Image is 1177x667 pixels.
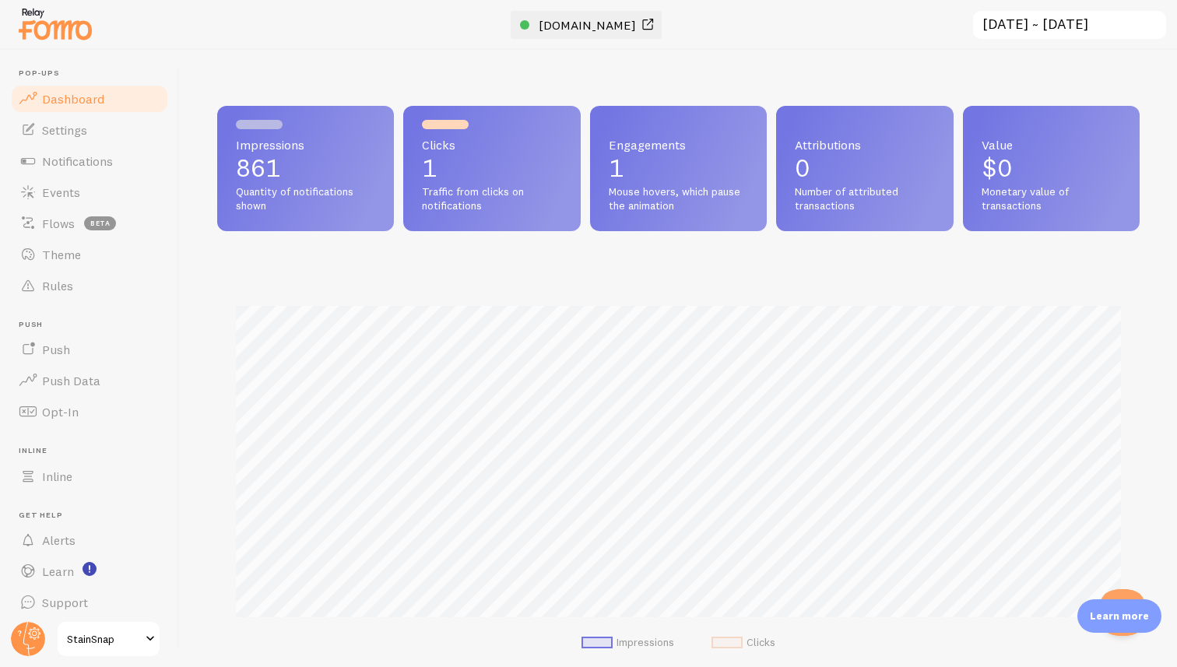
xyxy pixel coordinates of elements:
span: Events [42,184,80,200]
span: Number of attributed transactions [795,185,934,212]
span: Attributions [795,139,934,151]
a: Flows beta [9,208,170,239]
p: 861 [236,156,375,181]
span: Push [42,342,70,357]
iframe: Help Scout Beacon - Open [1099,589,1146,636]
a: Notifications [9,146,170,177]
a: StainSnap [56,620,161,658]
span: Inline [42,469,72,484]
span: Dashboard [42,91,104,107]
li: Clicks [711,636,775,650]
span: Support [42,595,88,610]
span: Value [982,139,1121,151]
span: $0 [982,153,1013,183]
span: Push [19,320,170,330]
a: Push [9,334,170,365]
p: 0 [795,156,934,181]
a: Push Data [9,365,170,396]
a: Rules [9,270,170,301]
a: Dashboard [9,83,170,114]
a: Events [9,177,170,208]
span: Opt-In [42,404,79,420]
a: Settings [9,114,170,146]
span: StainSnap [67,630,141,648]
a: Theme [9,239,170,270]
p: 1 [609,156,748,181]
a: Inline [9,461,170,492]
img: fomo-relay-logo-orange.svg [16,4,94,44]
span: Alerts [42,532,76,548]
span: Engagements [609,139,748,151]
span: Push Data [42,373,100,388]
p: Learn more [1090,609,1149,623]
span: Learn [42,563,74,579]
a: Support [9,587,170,618]
span: Rules [42,278,73,293]
svg: <p>Watch New Feature Tutorials!</p> [83,562,97,576]
a: Alerts [9,525,170,556]
span: Traffic from clicks on notifications [422,185,561,212]
div: Learn more [1077,599,1161,633]
span: Inline [19,446,170,456]
span: Settings [42,122,87,138]
span: Clicks [422,139,561,151]
span: Theme [42,247,81,262]
span: Get Help [19,511,170,521]
span: Notifications [42,153,113,169]
a: Learn [9,556,170,587]
span: Mouse hovers, which pause the animation [609,185,748,212]
span: Pop-ups [19,68,170,79]
span: Impressions [236,139,375,151]
span: Flows [42,216,75,231]
p: 1 [422,156,561,181]
span: Monetary value of transactions [982,185,1121,212]
span: beta [84,216,116,230]
span: Quantity of notifications shown [236,185,375,212]
a: Opt-In [9,396,170,427]
li: Impressions [581,636,674,650]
